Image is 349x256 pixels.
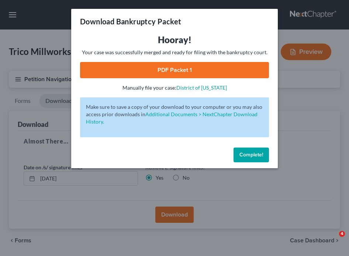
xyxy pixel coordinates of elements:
h3: Download Bankruptcy Packet [80,16,181,27]
button: Complete! [234,148,269,162]
a: District of [US_STATE] [176,84,227,91]
span: 4 [339,231,345,237]
span: Complete! [239,152,263,158]
p: Manually file your case: [80,84,269,91]
iframe: Intercom live chat [324,231,342,249]
p: Make sure to save a copy of your download to your computer or you may also access prior downloads in [86,103,263,125]
a: PDF Packet 1 [80,62,269,78]
a: Additional Documents > NextChapter Download History. [86,111,258,125]
h3: Hooray! [80,34,269,46]
p: Your case was successfully merged and ready for filing with the bankruptcy court. [80,49,269,56]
